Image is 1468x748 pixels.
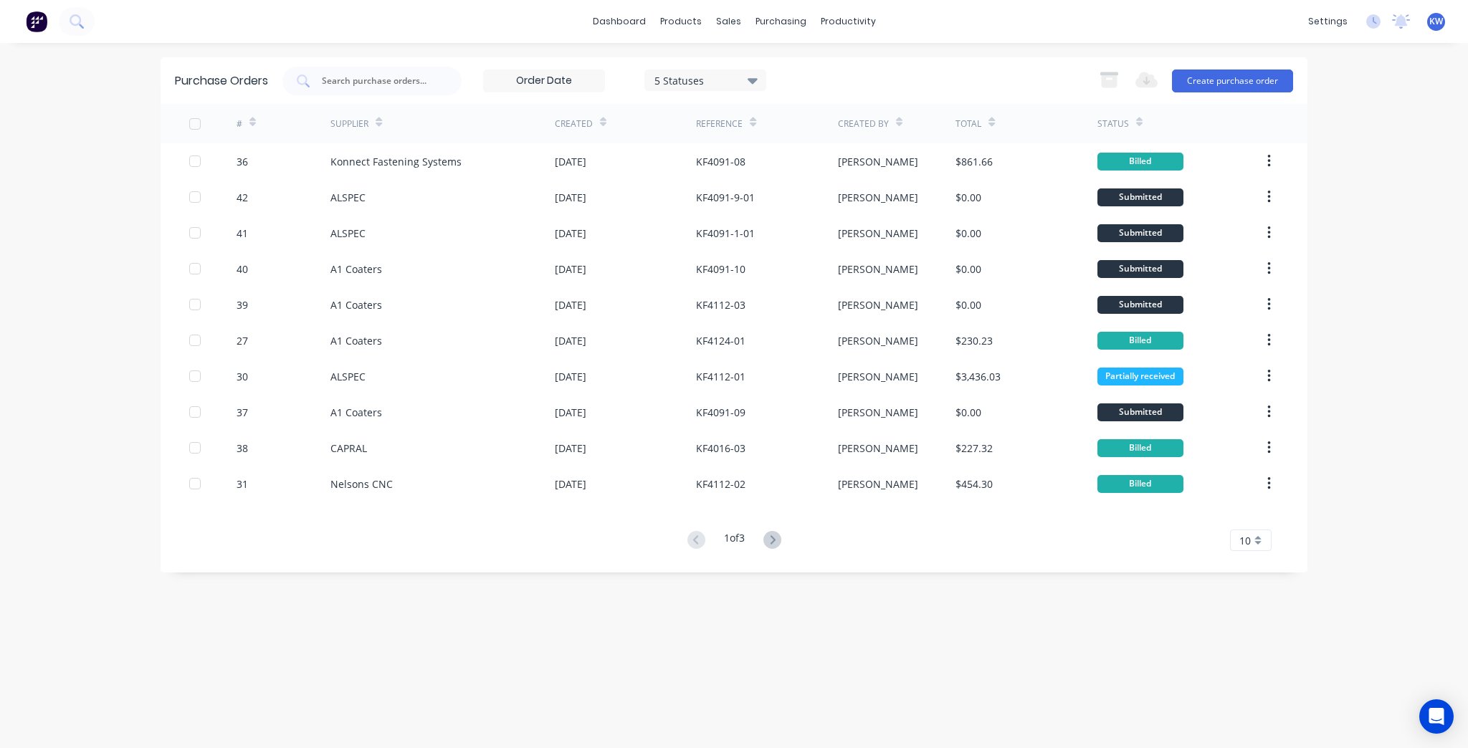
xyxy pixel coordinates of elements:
[1097,439,1183,457] div: Billed
[320,74,439,88] input: Search purchase orders...
[838,405,918,420] div: [PERSON_NAME]
[1097,224,1183,242] div: Submitted
[1097,118,1129,130] div: Status
[748,11,814,32] div: purchasing
[955,154,993,169] div: $861.66
[955,441,993,456] div: $227.32
[237,297,248,312] div: 39
[696,190,755,205] div: KF4091-9-01
[1097,188,1183,206] div: Submitted
[838,262,918,277] div: [PERSON_NAME]
[237,190,248,205] div: 42
[654,72,757,87] div: 5 Statuses
[838,190,918,205] div: [PERSON_NAME]
[696,154,745,169] div: KF4091-08
[330,476,393,492] div: Nelsons CNC
[838,441,918,456] div: [PERSON_NAME]
[955,190,981,205] div: $0.00
[814,11,883,32] div: productivity
[237,118,242,130] div: #
[696,369,745,384] div: KF4112-01
[555,476,586,492] div: [DATE]
[175,72,268,90] div: Purchase Orders
[696,333,745,348] div: KF4124-01
[330,405,382,420] div: A1 Coaters
[26,11,47,32] img: Factory
[696,262,745,277] div: KF4091-10
[696,476,745,492] div: KF4112-02
[555,297,586,312] div: [DATE]
[330,441,367,456] div: CAPRAL
[555,226,586,241] div: [DATE]
[1097,403,1183,421] div: Submitted
[237,154,248,169] div: 36
[1097,368,1183,385] div: Partially received
[653,11,709,32] div: products
[838,369,918,384] div: [PERSON_NAME]
[955,476,993,492] div: $454.30
[555,154,586,169] div: [DATE]
[709,11,748,32] div: sales
[955,333,993,348] div: $230.23
[838,226,918,241] div: [PERSON_NAME]
[330,118,368,130] div: Supplier
[838,154,918,169] div: [PERSON_NAME]
[696,297,745,312] div: KF4112-03
[955,118,981,130] div: Total
[330,297,382,312] div: A1 Coaters
[330,190,366,205] div: ALSPEC
[1239,533,1251,548] span: 10
[838,333,918,348] div: [PERSON_NAME]
[955,405,981,420] div: $0.00
[484,70,604,92] input: Order Date
[696,405,745,420] div: KF4091-09
[955,297,981,312] div: $0.00
[1097,153,1183,171] div: Billed
[1097,260,1183,278] div: Submitted
[1429,15,1443,28] span: KW
[1301,11,1355,32] div: settings
[1097,475,1183,493] div: Billed
[838,297,918,312] div: [PERSON_NAME]
[838,118,889,130] div: Created By
[330,333,382,348] div: A1 Coaters
[1097,296,1183,314] div: Submitted
[330,154,462,169] div: Konnect Fastening Systems
[237,369,248,384] div: 30
[955,226,981,241] div: $0.00
[586,11,653,32] a: dashboard
[696,441,745,456] div: KF4016-03
[555,405,586,420] div: [DATE]
[555,333,586,348] div: [DATE]
[237,333,248,348] div: 27
[838,476,918,492] div: [PERSON_NAME]
[330,262,382,277] div: A1 Coaters
[955,262,981,277] div: $0.00
[330,226,366,241] div: ALSPEC
[237,441,248,456] div: 38
[237,476,248,492] div: 31
[555,262,586,277] div: [DATE]
[555,190,586,205] div: [DATE]
[330,369,366,384] div: ALSPEC
[237,226,248,241] div: 41
[1419,699,1454,734] div: Open Intercom Messenger
[955,369,1001,384] div: $3,436.03
[696,226,755,241] div: KF4091-1-01
[237,405,248,420] div: 37
[555,118,593,130] div: Created
[696,118,743,130] div: Reference
[1172,69,1293,92] button: Create purchase order
[555,369,586,384] div: [DATE]
[724,530,745,551] div: 1 of 3
[237,262,248,277] div: 40
[555,441,586,456] div: [DATE]
[1097,332,1183,350] div: Billed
